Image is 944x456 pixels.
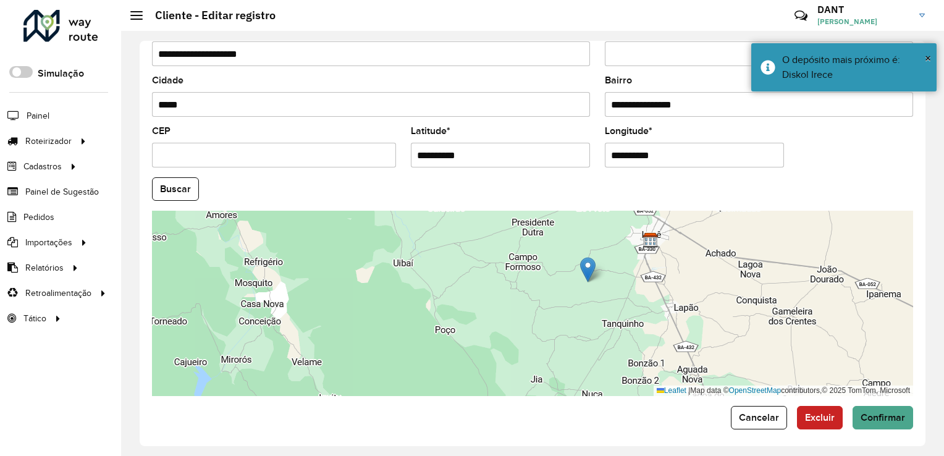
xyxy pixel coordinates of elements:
[25,261,64,274] span: Relatórios
[643,232,659,248] img: Diskol Irece
[729,386,782,395] a: OpenStreetMap
[411,124,450,138] label: Latitude
[731,406,787,429] button: Cancelar
[925,49,931,67] button: Close
[27,109,49,122] span: Painel
[782,53,927,82] div: O depósito mais próximo é: Diskol Irece
[25,185,99,198] span: Painel de Sugestão
[152,177,199,201] button: Buscar
[817,4,910,15] h3: DANT
[657,386,686,395] a: Leaflet
[605,124,652,138] label: Longitude
[143,9,276,22] h2: Cliente - Editar registro
[25,287,91,300] span: Retroalimentação
[152,73,183,88] label: Cidade
[861,412,905,423] span: Confirmar
[23,211,54,224] span: Pedidos
[23,312,46,325] span: Tático
[25,135,72,148] span: Roteirizador
[25,236,72,249] span: Importações
[797,406,843,429] button: Excluir
[925,51,931,65] span: ×
[853,406,913,429] button: Confirmar
[654,386,913,396] div: Map data © contributors,© 2025 TomTom, Microsoft
[38,66,84,81] label: Simulação
[688,386,690,395] span: |
[817,16,910,27] span: [PERSON_NAME]
[739,412,779,423] span: Cancelar
[23,160,62,173] span: Cadastros
[788,2,814,29] a: Contato Rápido
[580,257,596,282] img: Marker
[605,73,632,88] label: Bairro
[805,412,835,423] span: Excluir
[152,124,171,138] label: CEP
